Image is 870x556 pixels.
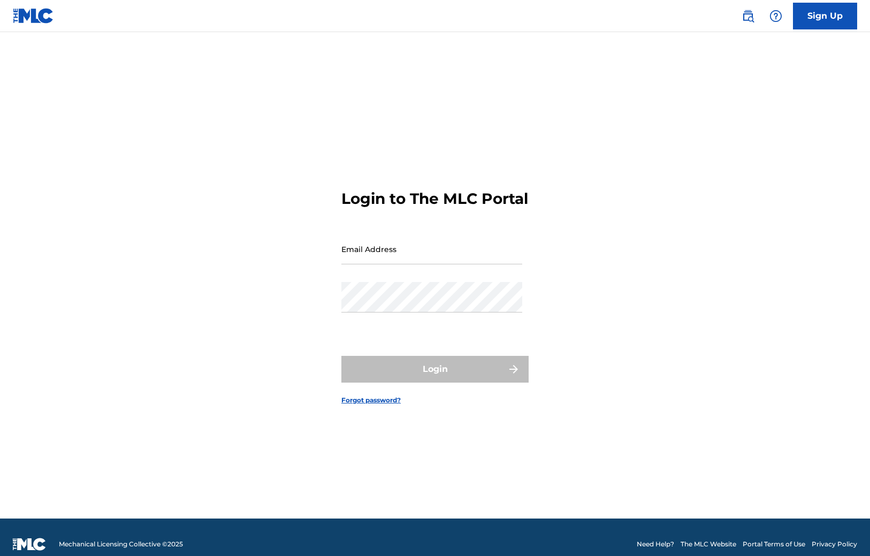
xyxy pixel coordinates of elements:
[765,5,787,27] div: Help
[743,539,805,549] a: Portal Terms of Use
[341,189,528,208] h3: Login to The MLC Portal
[637,539,674,549] a: Need Help?
[737,5,759,27] a: Public Search
[769,10,782,22] img: help
[742,10,754,22] img: search
[812,539,857,549] a: Privacy Policy
[793,3,857,29] a: Sign Up
[681,539,736,549] a: The MLC Website
[13,8,54,24] img: MLC Logo
[59,539,183,549] span: Mechanical Licensing Collective © 2025
[341,395,401,405] a: Forgot password?
[816,505,870,556] iframe: Chat Widget
[13,538,46,551] img: logo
